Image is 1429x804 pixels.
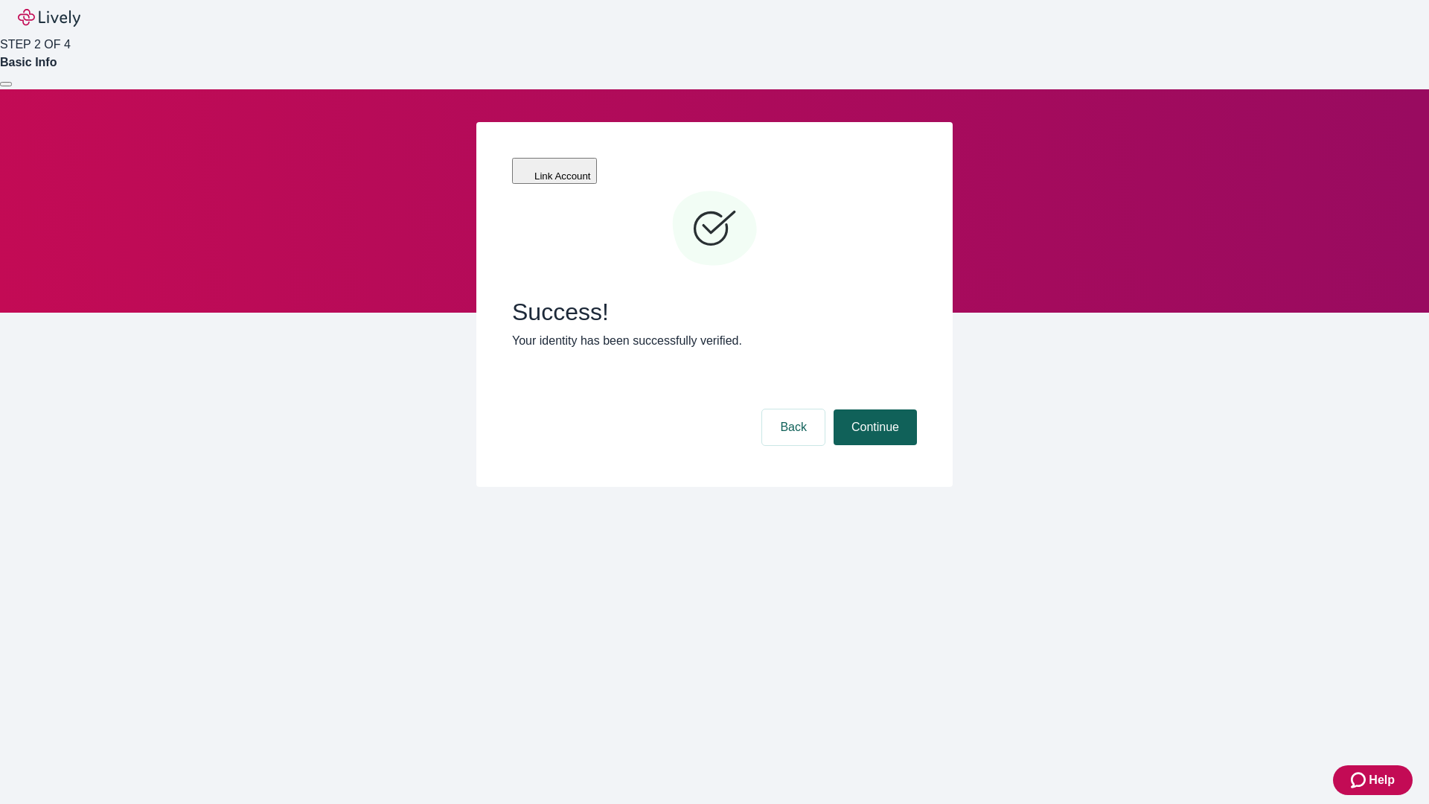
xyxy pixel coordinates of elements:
span: Success! [512,298,917,326]
svg: Zendesk support icon [1351,771,1369,789]
p: Your identity has been successfully verified. [512,332,917,350]
button: Back [762,409,825,445]
button: Zendesk support iconHelp [1333,765,1413,795]
button: Link Account [512,158,597,184]
img: Lively [18,9,80,27]
button: Continue [834,409,917,445]
span: Help [1369,771,1395,789]
svg: Checkmark icon [670,185,759,274]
